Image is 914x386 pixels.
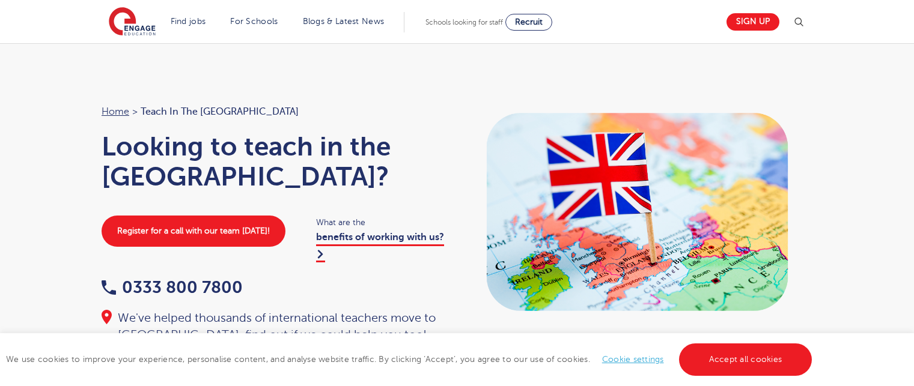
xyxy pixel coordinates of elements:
a: Register for a call with our team [DATE]! [102,216,285,247]
a: Home [102,106,129,117]
span: Schools looking for staff [425,18,503,26]
a: Accept all cookies [679,343,812,376]
span: We use cookies to improve your experience, personalise content, and analyse website traffic. By c... [6,355,815,364]
span: > [132,106,138,117]
a: Sign up [727,13,779,31]
a: benefits of working with us? [316,232,444,262]
span: Recruit [515,17,543,26]
a: 0333 800 7800 [102,278,243,297]
h1: Looking to teach in the [GEOGRAPHIC_DATA]? [102,131,445,191]
span: What are the [316,216,445,229]
img: Engage Education [109,7,156,37]
nav: breadcrumb [102,104,445,119]
span: Teach in the [GEOGRAPHIC_DATA] [141,104,299,119]
div: We've helped thousands of international teachers move to [GEOGRAPHIC_DATA], find out if we could ... [102,310,445,343]
a: Cookie settings [602,355,664,364]
a: Find jobs [171,17,206,26]
a: Recruit [505,14,552,31]
a: For Schools [230,17,278,26]
a: Blogs & Latest News [303,17,385,26]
